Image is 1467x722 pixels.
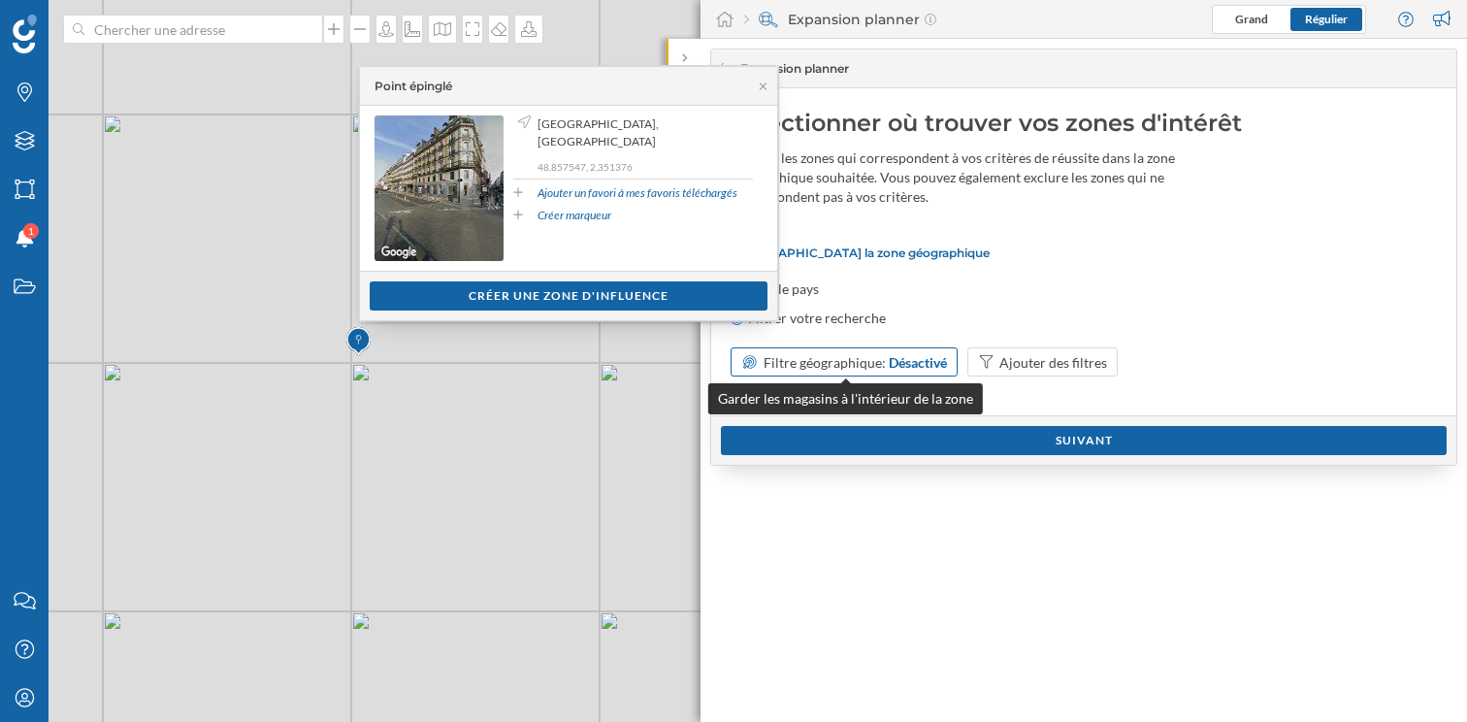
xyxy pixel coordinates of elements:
[748,279,819,299] label: Tout le pays
[41,14,111,31] span: Support
[538,207,611,224] a: Créer marqueur
[731,246,1437,260] p: [GEOGRAPHIC_DATA] la zone géographique
[764,354,886,371] span: Filtre géographique:
[744,10,936,29] div: Expansion planner
[759,10,778,29] img: search-areas.svg
[346,322,371,361] img: Marker
[13,15,37,53] img: Logo Geoblink
[375,115,504,261] img: streetview
[708,383,983,414] div: Garder les magasins à l'intérieur de la zone
[538,115,748,150] span: [GEOGRAPHIC_DATA], [GEOGRAPHIC_DATA]
[28,221,34,241] span: 1
[731,108,1437,139] div: Sélectionner où trouver vos zones d'intérêt
[375,78,452,95] div: Point épinglé
[538,184,737,202] a: Ajouter un favori à mes favoris téléchargés
[999,352,1107,373] div: Ajouter des filtres
[748,309,886,328] label: Filtrer votre recherche
[538,160,753,174] p: 48,857547, 2,351376
[889,352,947,373] div: Désactivé
[1235,12,1268,26] span: Grand
[1305,12,1348,26] span: Régulier
[731,148,1235,207] div: Trouvez les zones qui correspondent à vos critères de réussite dans la zone géographique souhaité...
[740,60,849,78] span: Expansion planner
